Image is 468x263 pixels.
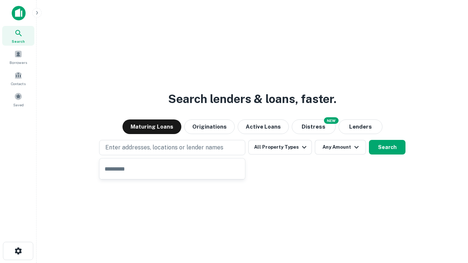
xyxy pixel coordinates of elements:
span: Search [12,38,25,44]
span: Saved [13,102,24,108]
p: Enter addresses, locations or lender names [105,143,223,152]
h3: Search lenders & loans, faster. [168,90,336,108]
span: Contacts [11,81,26,87]
button: Active Loans [238,119,289,134]
span: Borrowers [10,60,27,65]
button: Search distressed loans with lien and other non-mortgage details. [292,119,336,134]
button: All Property Types [248,140,312,155]
a: Saved [2,89,34,109]
button: Lenders [339,119,382,134]
img: capitalize-icon.png [12,6,26,20]
button: Any Amount [315,140,366,155]
button: Maturing Loans [122,119,181,134]
button: Enter addresses, locations or lender names [99,140,245,155]
a: Borrowers [2,47,34,67]
a: Contacts [2,68,34,88]
button: Search [369,140,405,155]
button: Originations [184,119,235,134]
div: NEW [324,117,339,124]
a: Search [2,26,34,46]
iframe: Chat Widget [431,205,468,240]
